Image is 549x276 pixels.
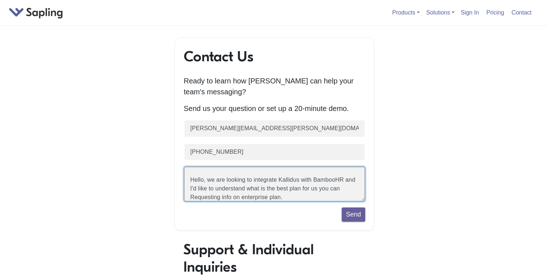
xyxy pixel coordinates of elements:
[392,9,419,16] a: Products
[184,166,365,202] textarea: Requesting info on enterprise plan
[184,75,365,97] p: Ready to learn how [PERSON_NAME] can help your team's messaging?
[426,9,455,16] a: Solutions
[184,143,365,161] input: Phone number (optional)
[184,120,365,137] input: Business email (required)
[509,7,534,18] a: Contact
[342,207,365,221] button: Send
[458,7,482,18] a: Sign In
[484,7,507,18] a: Pricing
[183,241,366,276] h1: Support & Individual Inquiries
[184,48,365,65] h1: Contact Us
[184,103,365,114] p: Send us your question or set up a 20-minute demo.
